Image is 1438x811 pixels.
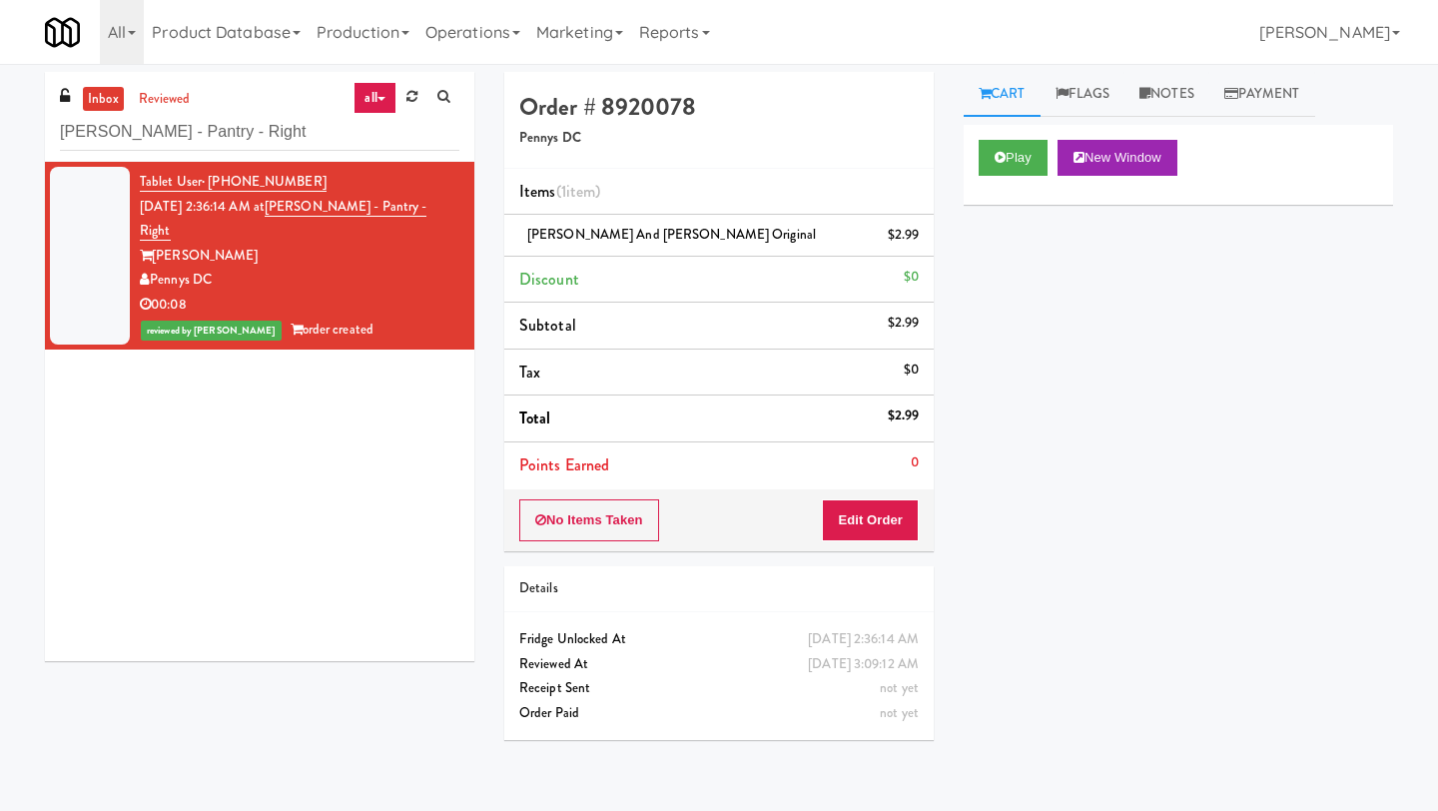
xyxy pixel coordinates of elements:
[60,114,459,151] input: Search vision orders
[519,314,576,337] span: Subtotal
[45,15,80,50] img: Micromart
[880,703,919,722] span: not yet
[808,627,919,652] div: [DATE] 2:36:14 AM
[1209,72,1315,117] a: Payment
[519,180,600,203] span: Items
[291,320,373,339] span: order created
[134,87,196,112] a: reviewed
[519,268,579,291] span: Discount
[519,361,540,384] span: Tax
[140,172,327,192] a: Tablet User· [PHONE_NUMBER]
[140,268,459,293] div: Pennys DC
[979,140,1048,176] button: Play
[83,87,124,112] a: inbox
[519,627,919,652] div: Fridge Unlocked At
[140,244,459,269] div: [PERSON_NAME]
[140,197,265,216] span: [DATE] 2:36:14 AM at
[1124,72,1209,117] a: Notes
[556,180,601,203] span: (1 )
[822,499,919,541] button: Edit Order
[202,172,327,191] span: · [PHONE_NUMBER]
[904,358,919,383] div: $0
[808,652,919,677] div: [DATE] 3:09:12 AM
[888,311,920,336] div: $2.99
[888,404,920,428] div: $2.99
[519,406,551,429] span: Total
[140,197,426,242] a: [PERSON_NAME] - Pantry - Right
[880,678,919,697] span: not yet
[888,223,920,248] div: $2.99
[904,265,919,290] div: $0
[519,676,919,701] div: Receipt Sent
[519,701,919,726] div: Order Paid
[566,180,595,203] ng-pluralize: item
[141,321,282,341] span: reviewed by [PERSON_NAME]
[519,652,919,677] div: Reviewed At
[519,453,609,476] span: Points Earned
[964,72,1041,117] a: Cart
[527,225,816,244] span: [PERSON_NAME] and [PERSON_NAME] Original
[911,450,919,475] div: 0
[519,131,919,146] h5: Pennys DC
[519,576,919,601] div: Details
[519,499,659,541] button: No Items Taken
[1041,72,1125,117] a: Flags
[354,82,395,114] a: all
[45,162,474,350] li: Tablet User· [PHONE_NUMBER][DATE] 2:36:14 AM at[PERSON_NAME] - Pantry - Right[PERSON_NAME]Pennys ...
[519,94,919,120] h4: Order # 8920078
[140,293,459,318] div: 00:08
[1058,140,1177,176] button: New Window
